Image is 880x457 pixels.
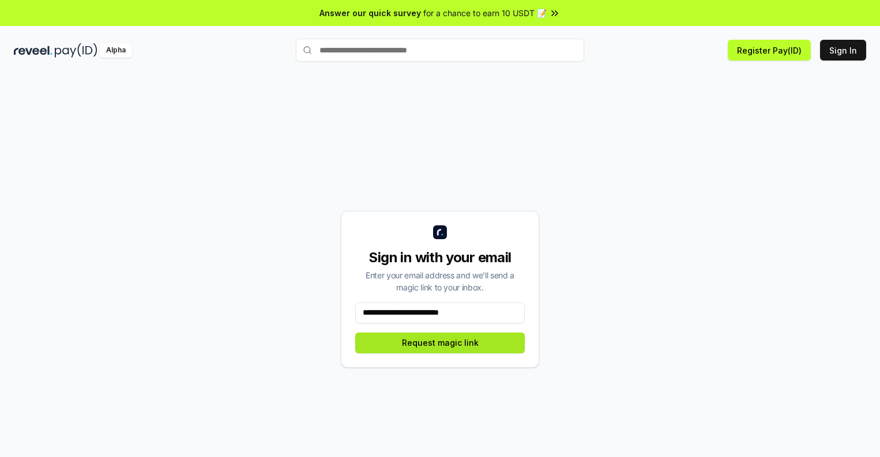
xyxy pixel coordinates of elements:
div: Sign in with your email [355,248,525,267]
div: Alpha [100,43,132,58]
img: reveel_dark [14,43,52,58]
button: Register Pay(ID) [728,40,811,61]
div: Enter your email address and we’ll send a magic link to your inbox. [355,269,525,293]
img: logo_small [433,225,447,239]
span: Answer our quick survey [319,7,421,19]
span: for a chance to earn 10 USDT 📝 [423,7,547,19]
button: Sign In [820,40,866,61]
button: Request magic link [355,333,525,353]
img: pay_id [55,43,97,58]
